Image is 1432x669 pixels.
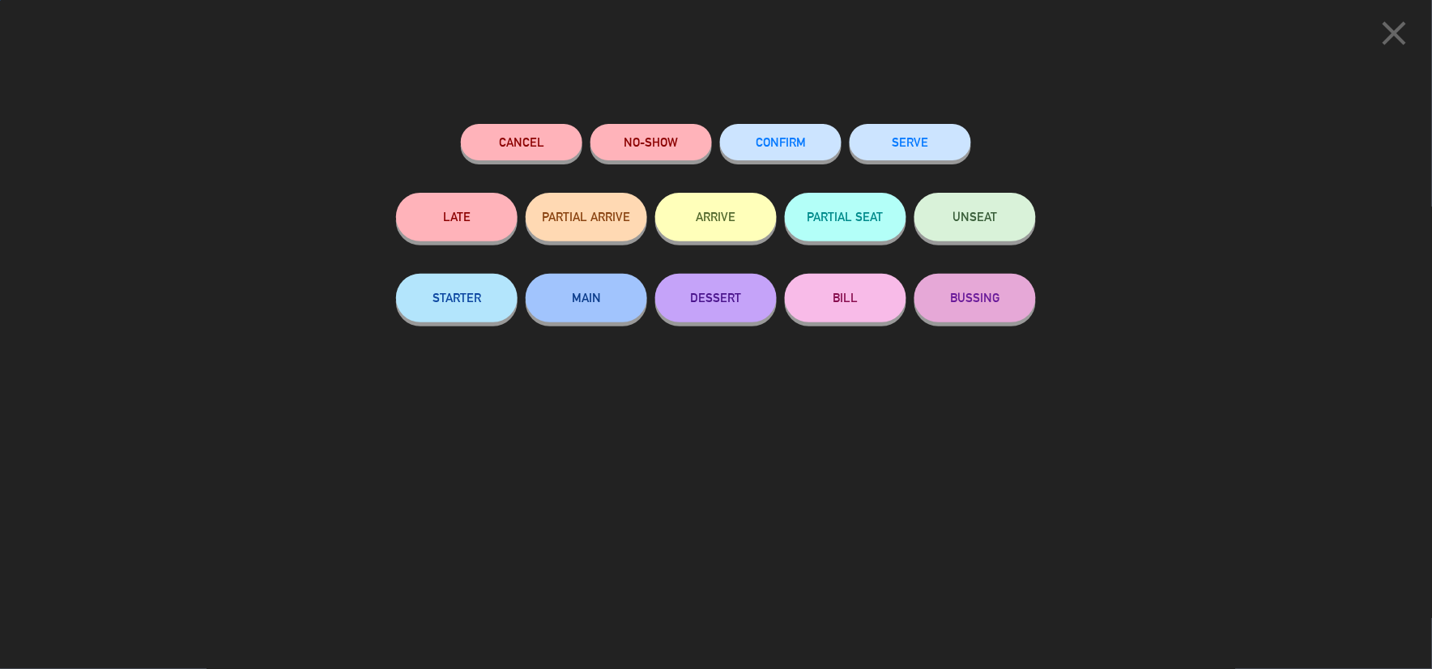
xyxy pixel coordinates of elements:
[461,124,582,160] button: Cancel
[655,274,777,322] button: DESSERT
[396,274,518,322] button: STARTER
[526,274,647,322] button: MAIN
[1374,13,1415,53] i: close
[720,124,842,160] button: CONFIRM
[756,135,806,149] span: CONFIRM
[785,274,906,322] button: BILL
[396,193,518,241] button: LATE
[850,124,971,160] button: SERVE
[914,274,1036,322] button: BUSSING
[590,124,712,160] button: NO-SHOW
[785,193,906,241] button: PARTIAL SEAT
[1370,12,1420,60] button: close
[655,193,777,241] button: ARRIVE
[543,210,631,224] span: PARTIAL ARRIVE
[526,193,647,241] button: PARTIAL ARRIVE
[914,193,1036,241] button: UNSEAT
[953,210,998,224] span: UNSEAT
